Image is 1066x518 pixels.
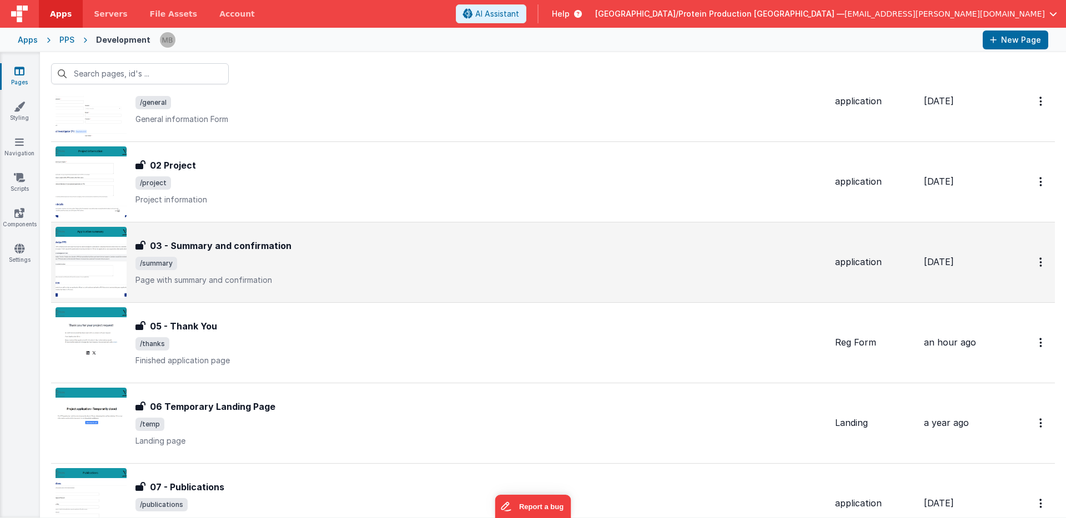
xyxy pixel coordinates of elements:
[456,4,526,23] button: AI Assistant
[983,31,1048,49] button: New Page
[595,8,844,19] span: [GEOGRAPHIC_DATA]/Protein Production [GEOGRAPHIC_DATA] —
[835,417,915,429] div: Landing
[835,256,915,268] div: application
[835,95,915,108] div: application
[150,8,198,19] span: File Assets
[1033,170,1050,193] button: Options
[135,114,826,125] p: General information Form
[150,400,275,413] h3: 06 Temporary Landing Page
[135,275,826,286] p: Page with summary and confirmation
[50,8,72,19] span: Apps
[552,8,570,19] span: Help
[59,34,74,45] div: PPS
[135,337,169,351] span: /thanks
[924,176,954,187] span: [DATE]
[135,257,177,270] span: /summary
[135,418,164,431] span: /temp
[475,8,519,19] span: AI Assistant
[844,8,1045,19] span: [EMAIL_ADDRESS][PERSON_NAME][DOMAIN_NAME]
[150,480,224,494] h3: 07 - Publications
[135,176,171,190] span: /project
[94,8,127,19] span: Servers
[1033,331,1050,354] button: Options
[835,175,915,188] div: application
[150,159,196,172] h3: 02 Project
[1033,251,1050,273] button: Options
[51,63,229,84] input: Search pages, id's ...
[135,355,826,366] p: Finished application page
[18,34,38,45] div: Apps
[924,256,954,267] span: [DATE]
[135,435,826,446] p: Landing page
[1033,90,1050,113] button: Options
[495,495,571,518] iframe: Marker.io feedback button
[835,497,915,510] div: application
[1033,412,1050,434] button: Options
[595,8,1057,19] button: [GEOGRAPHIC_DATA]/Protein Production [GEOGRAPHIC_DATA] — [EMAIL_ADDRESS][PERSON_NAME][DOMAIN_NAME]
[150,319,217,333] h3: 05 - Thank You
[96,34,150,45] div: Development
[924,417,969,428] span: a year ago
[924,497,954,509] span: [DATE]
[135,96,171,109] span: /general
[1033,492,1050,515] button: Options
[924,95,954,106] span: [DATE]
[135,194,826,205] p: Project information
[135,498,188,511] span: /publications
[924,337,976,348] span: an hour ago
[150,239,291,252] h3: 03 - Summary and confirmation
[160,32,175,48] img: 22b82fb008fd85684660a9cfc8b42302
[835,336,915,349] div: Reg Form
